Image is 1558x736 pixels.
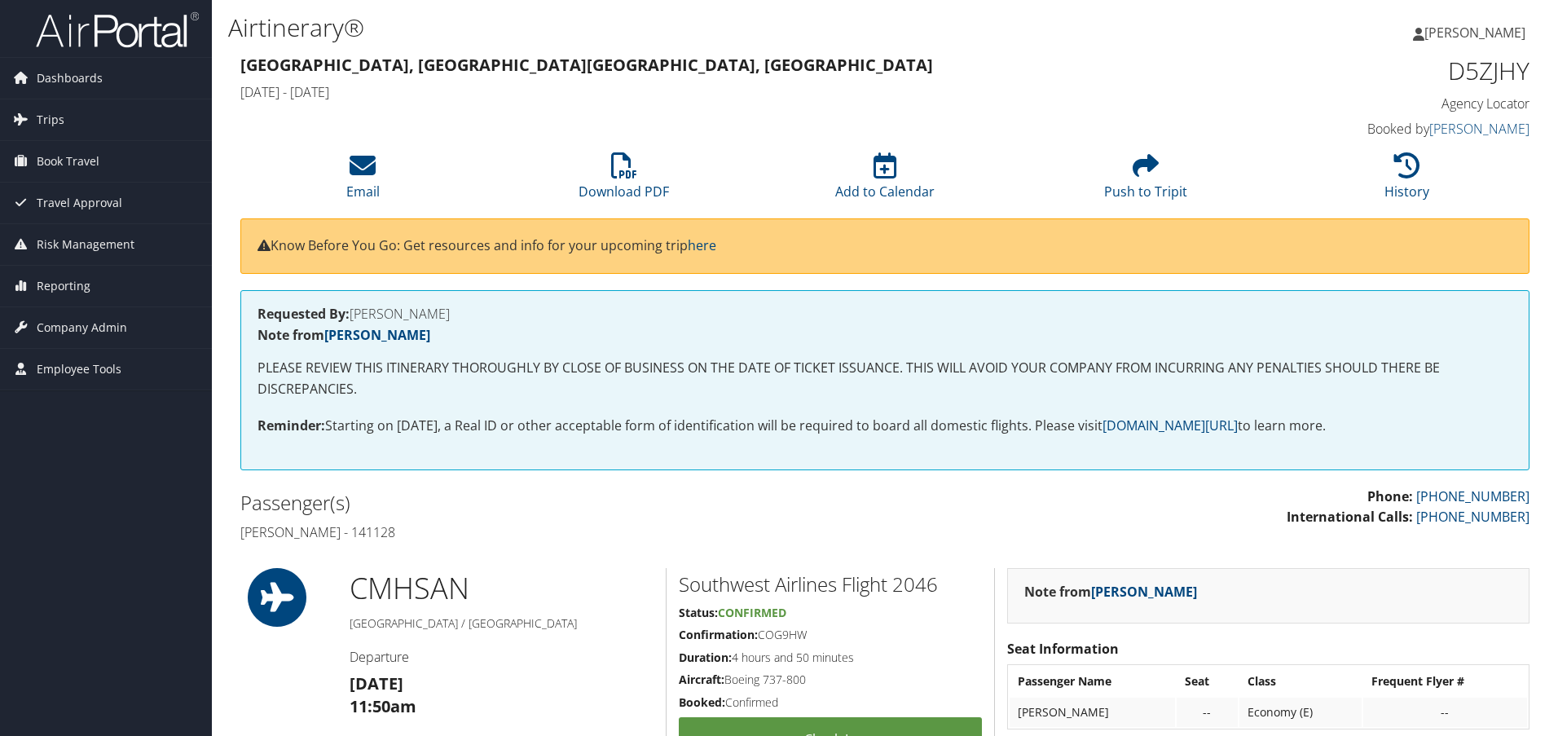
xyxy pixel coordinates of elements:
th: Frequent Flyer # [1363,667,1527,696]
span: Reporting [37,266,90,306]
td: [PERSON_NAME] [1010,698,1175,727]
h5: COG9HW [679,627,982,643]
a: [PHONE_NUMBER] [1416,508,1529,526]
h2: Southwest Airlines Flight 2046 [679,571,982,598]
span: Confirmed [718,605,786,620]
strong: International Calls: [1287,508,1413,526]
th: Class [1239,667,1362,696]
h2: Passenger(s) [240,489,873,517]
a: Download PDF [579,161,669,201]
h4: [DATE] - [DATE] [240,83,1201,101]
h4: Agency Locator [1226,95,1529,112]
strong: Status: [679,605,718,620]
span: Book Travel [37,141,99,182]
strong: Phone: [1367,487,1413,505]
span: Employee Tools [37,349,121,390]
p: Starting on [DATE], a Real ID or other acceptable form of identification will be required to boar... [257,416,1512,437]
a: Push to Tripit [1104,161,1187,201]
p: Know Before You Go: Get resources and info for your upcoming trip [257,236,1512,257]
a: [PERSON_NAME] [1091,583,1197,601]
strong: Confirmation: [679,627,758,642]
td: Economy (E) [1239,698,1362,727]
strong: Duration: [679,650,732,665]
h4: Departure [350,648,654,666]
a: History [1384,161,1429,201]
h1: D5ZJHY [1226,54,1529,88]
strong: Note from [1024,583,1197,601]
h1: CMH SAN [350,568,654,609]
strong: Reminder: [257,416,325,434]
a: Email [346,161,380,201]
div: -- [1185,705,1230,720]
a: [PHONE_NUMBER] [1416,487,1529,505]
p: PLEASE REVIEW THIS ITINERARY THOROUGHLY BY CLOSE OF BUSINESS ON THE DATE OF TICKET ISSUANCE. THIS... [257,358,1512,399]
span: Company Admin [37,307,127,348]
span: Risk Management [37,224,134,265]
strong: 11:50am [350,695,416,717]
img: airportal-logo.png [36,11,199,49]
span: Travel Approval [37,183,122,223]
span: Trips [37,99,64,140]
strong: Booked: [679,694,725,710]
strong: Requested By: [257,305,350,323]
a: [PERSON_NAME] [1413,8,1542,57]
h1: Airtinerary® [228,11,1104,45]
a: [PERSON_NAME] [324,326,430,344]
strong: [GEOGRAPHIC_DATA], [GEOGRAPHIC_DATA] [GEOGRAPHIC_DATA], [GEOGRAPHIC_DATA] [240,54,933,76]
h5: [GEOGRAPHIC_DATA] / [GEOGRAPHIC_DATA] [350,615,654,632]
a: [PERSON_NAME] [1429,120,1529,138]
strong: Aircraft: [679,672,724,687]
strong: Note from [257,326,430,344]
h5: Confirmed [679,694,982,711]
th: Passenger Name [1010,667,1175,696]
a: Add to Calendar [835,161,935,201]
h4: [PERSON_NAME] - 141128 [240,523,873,541]
div: -- [1371,705,1519,720]
th: Seat [1177,667,1238,696]
h4: Booked by [1226,120,1529,138]
a: here [688,236,716,254]
strong: Seat Information [1007,640,1119,658]
a: [DOMAIN_NAME][URL] [1102,416,1238,434]
h4: [PERSON_NAME] [257,307,1512,320]
h5: Boeing 737-800 [679,672,982,688]
h5: 4 hours and 50 minutes [679,650,982,666]
span: [PERSON_NAME] [1424,24,1525,42]
strong: [DATE] [350,672,403,694]
span: Dashboards [37,58,103,99]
